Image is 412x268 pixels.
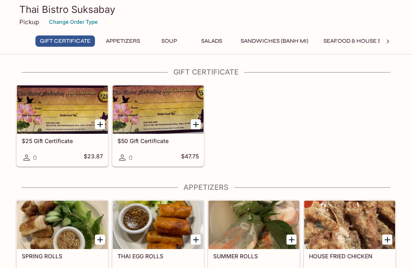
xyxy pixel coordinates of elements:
button: Add THAI EGG ROLLS [191,235,201,245]
button: Soup [151,35,187,47]
a: $50 Gift Certificate0$47.75 [112,85,204,166]
button: Add HOUSE FRIED CHICKEN [382,235,392,245]
div: SPRING ROLLS [17,201,108,249]
div: $50 Gift Certificate [113,85,204,134]
h5: THAI EGG ROLLS [117,253,199,260]
div: HOUSE FRIED CHICKEN [304,201,395,249]
h4: Appetizers [16,183,396,192]
span: 0 [129,154,132,162]
div: SUMMER ROLLS [208,201,299,249]
button: Add SUMMER ROLLS [286,235,297,245]
h5: SUMMER ROLLS [213,253,295,260]
a: $25 Gift Certificate0$23.87 [16,85,108,166]
button: Add SPRING ROLLS [95,235,105,245]
button: Appetizers [101,35,144,47]
h5: $25 Gift Certificate [22,137,103,144]
button: Change Order Type [45,16,101,28]
h5: SPRING ROLLS [22,253,103,260]
button: Add $50 Gift Certificate [191,119,201,129]
p: Pickup [19,18,39,26]
button: Seafood & House Specials [319,35,409,47]
button: Gift Certificate [35,35,95,47]
div: THAI EGG ROLLS [113,201,204,249]
h5: $50 Gift Certificate [117,137,199,144]
h5: $23.87 [84,153,103,162]
h5: $47.75 [181,153,199,162]
button: Sandwiches (Banh Mi) [236,35,313,47]
h5: HOUSE FRIED CHICKEN [309,253,390,260]
button: Add $25 Gift Certificate [95,119,105,129]
button: Salads [194,35,230,47]
h3: Thai Bistro Suksabay [19,3,393,16]
span: 0 [33,154,37,162]
h4: Gift Certificate [16,68,396,77]
div: $25 Gift Certificate [17,85,108,134]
